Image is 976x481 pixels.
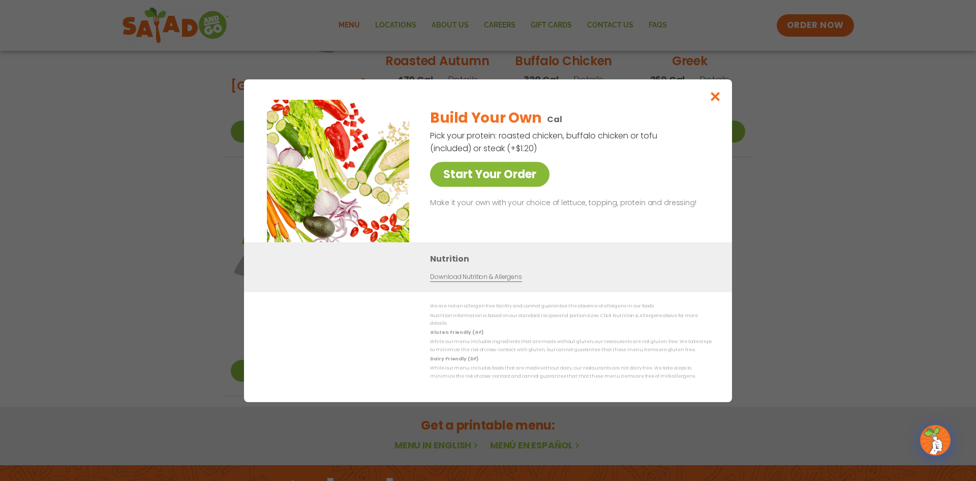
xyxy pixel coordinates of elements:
[430,356,478,362] strong: Dairy Friendly (DF)
[430,162,550,187] a: Start Your Order
[430,329,483,335] strong: Gluten Friendly (GF)
[430,302,712,310] p: We are not an allergen free facility and cannot guarantee the absence of allergens in our foods.
[547,113,562,126] p: Cal
[430,129,659,155] p: Pick your protein: roasted chicken, buffalo chicken or tofu (included) or steak (+$1.20)
[921,426,950,455] img: wpChatIcon
[699,79,732,114] button: Close modal
[267,100,409,242] img: Featured product photo for Build Your Own
[430,312,712,327] p: Nutrition information is based on our standard recipes and portion sizes. Click Nutrition & Aller...
[430,252,717,265] h3: Nutrition
[430,364,712,380] p: While our menu includes foods that are made without dairy, our restaurants are not dairy free. We...
[430,197,708,209] p: Make it your own with your choice of lettuce, topping, protein and dressing!
[430,272,522,282] a: Download Nutrition & Allergens
[430,338,712,354] p: While our menu includes ingredients that are made without gluten, our restaurants are not gluten ...
[430,107,541,129] h2: Build Your Own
